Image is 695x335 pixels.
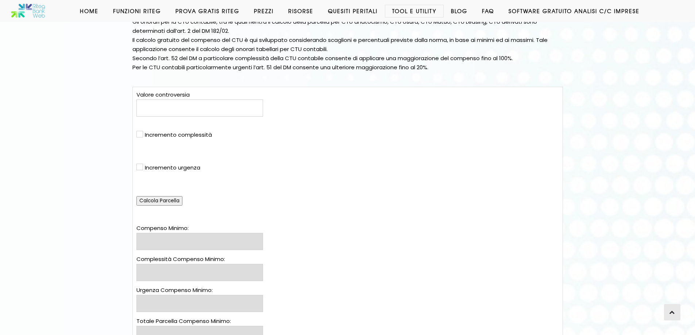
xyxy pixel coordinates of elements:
[168,7,247,15] a: Prova Gratis Riteg
[136,90,263,206] div: Valore controversia Incremento complessità Incremento urgenza
[106,7,168,15] a: Funzioni Riteg
[132,17,563,72] p: Gli onorari per la CTU contabile, tra le quali rientra il calcolo della parcella per CTU anatocis...
[321,7,385,15] a: Quesiti Peritali
[444,7,475,15] a: Blog
[136,196,182,206] input: Calcola Parcella
[11,4,46,18] img: Software anatocismo e usura bancaria
[281,7,321,15] a: Risorse
[385,7,444,15] a: Tool e Utility
[247,7,281,15] a: Prezzi
[475,7,501,15] a: Faq
[501,7,647,15] a: Software GRATUITO analisi c/c imprese
[73,7,106,15] a: Home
